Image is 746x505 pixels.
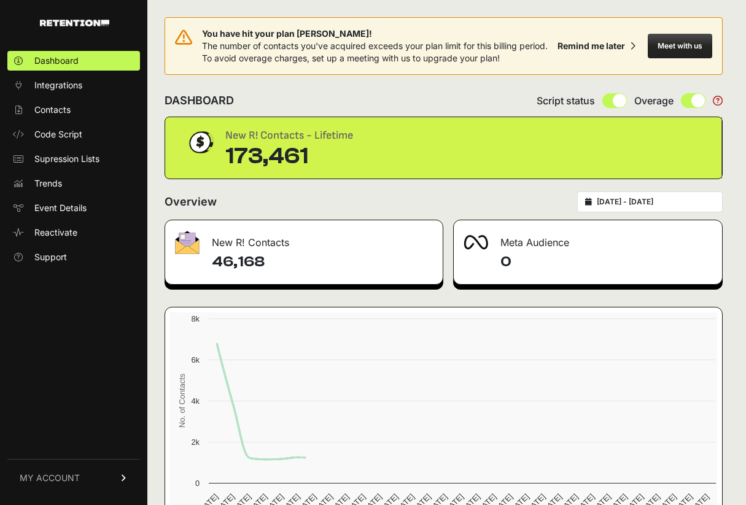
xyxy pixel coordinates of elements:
[34,177,62,190] span: Trends
[648,34,712,58] button: Meet with us
[212,252,433,272] h4: 46,168
[34,55,79,67] span: Dashboard
[225,144,353,169] div: 173,461
[165,220,443,257] div: New R! Contacts
[7,149,140,169] a: Supression Lists
[34,104,71,116] span: Contacts
[7,459,140,496] a: MY ACCOUNT
[558,40,625,52] div: Remind me later
[7,247,140,267] a: Support
[7,75,140,95] a: Integrations
[7,51,140,71] a: Dashboard
[34,128,82,141] span: Code Script
[177,374,187,428] text: No. of Contacts
[225,127,353,144] div: New R! Contacts - Lifetime
[191,314,200,323] text: 8k
[537,93,595,108] span: Script status
[191,396,200,406] text: 4k
[7,198,140,218] a: Event Details
[20,472,80,484] span: MY ACCOUNT
[175,231,200,254] img: fa-envelope-19ae18322b30453b285274b1b8af3d052b27d846a4fbe8435d1a52b978f639a2.png
[7,174,140,193] a: Trends
[40,20,109,26] img: Retention.com
[34,226,77,239] span: Reactivate
[7,100,140,120] a: Contacts
[34,79,82,91] span: Integrations
[165,193,217,210] h2: Overview
[553,35,640,57] button: Remind me later
[202,28,553,40] span: You have hit your plan [PERSON_NAME]!
[500,252,713,272] h4: 0
[202,40,548,63] span: The number of contacts you've acquired exceeds your plan limit for this billing period. To avoid ...
[7,125,140,144] a: Code Script
[34,251,67,263] span: Support
[191,355,200,364] text: 6k
[634,93,674,108] span: Overage
[34,202,87,214] span: Event Details
[454,220,723,257] div: Meta Audience
[34,153,99,165] span: Supression Lists
[185,127,216,158] img: dollar-coin-05c43ed7efb7bc0c12610022525b4bbbb207c7efeef5aecc26f025e68dcafac9.png
[165,92,234,109] h2: DASHBOARD
[7,223,140,242] a: Reactivate
[195,479,200,488] text: 0
[464,235,488,250] img: fa-meta-2f981b61bb99beabf952f7030308934f19ce035c18b003e963880cc3fabeebb7.png
[191,438,200,447] text: 2k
